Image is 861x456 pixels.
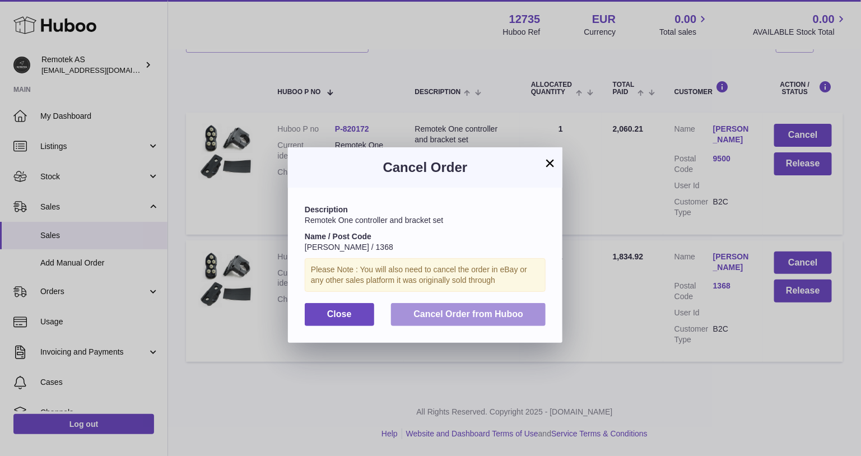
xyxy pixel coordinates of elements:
button: Cancel Order from Huboo [391,303,546,326]
strong: Name / Post Code [305,232,371,241]
span: Cancel Order from Huboo [413,309,523,319]
button: × [543,156,557,170]
span: Close [327,309,352,319]
span: Remotek One controller and bracket set [305,216,443,225]
strong: Description [305,205,348,214]
button: Close [305,303,374,326]
div: Please Note : You will also need to cancel the order in eBay or any other sales platform it was o... [305,258,546,292]
span: [PERSON_NAME] / 1368 [305,243,393,252]
h3: Cancel Order [305,159,546,176]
